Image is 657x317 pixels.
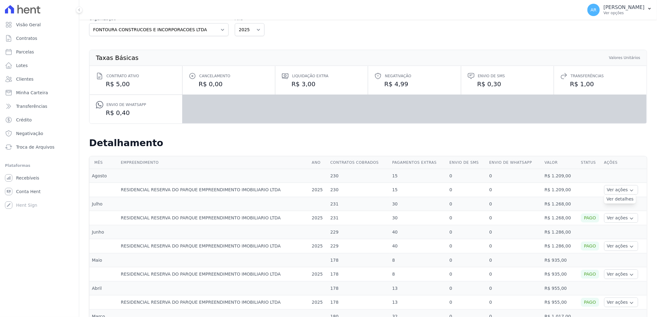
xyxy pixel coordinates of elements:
td: 40 [390,239,447,253]
span: Negativação [16,130,43,137]
span: Crédito [16,117,32,123]
dd: R$ 5,00 [96,80,176,88]
td: 0 [487,183,542,197]
td: 0 [447,197,487,211]
td: 231 [328,211,390,225]
td: 2025 [309,239,328,253]
span: Liquidação extra [292,73,328,79]
td: R$ 955,00 [542,281,579,295]
a: Recebíveis [2,172,76,184]
td: 229 [328,239,390,253]
th: Pagamentos extras [390,156,447,169]
span: Envio de Whatsapp [106,102,146,108]
span: Recebíveis [16,175,39,181]
td: 30 [390,197,447,211]
td: 30 [390,211,447,225]
td: RESIDENCIAL RESERVA DO PARQUE EMPREENDIMENTO IMOBILIARIO LTDA [118,267,309,281]
div: Pago [581,298,599,307]
td: 231 [328,197,390,211]
a: Troca de Arquivos [2,141,76,153]
span: Conta Hent [16,188,41,195]
a: Clientes [2,73,76,85]
p: [PERSON_NAME] [603,4,645,11]
dd: R$ 3,00 [281,80,362,88]
span: Clientes [16,76,33,82]
span: Contrato ativo [106,73,139,79]
h2: Detalhamento [89,137,647,149]
td: Abril [89,281,118,295]
td: 230 [328,183,390,197]
span: Negativação [385,73,411,79]
a: Parcelas [2,46,76,58]
th: Valor [542,156,579,169]
th: Valores Unitários [609,55,641,61]
td: R$ 955,00 [542,295,579,310]
td: RESIDENCIAL RESERVA DO PARQUE EMPREENDIMENTO IMOBILIARIO LTDA [118,295,309,310]
button: Ver ações [604,213,638,223]
td: 0 [487,225,542,239]
a: Contratos [2,32,76,44]
span: Visão Geral [16,22,41,28]
div: Pago [581,242,599,251]
td: Julho [89,197,118,211]
td: 0 [487,267,542,281]
td: 8 [390,267,447,281]
td: RESIDENCIAL RESERVA DO PARQUE EMPREENDIMENTO IMOBILIARIO LTDA [118,211,309,225]
td: 13 [390,295,447,310]
td: 2025 [309,211,328,225]
button: Ver ações [604,185,638,195]
th: Taxas Básicas [96,55,139,61]
span: Troca de Arquivos [16,144,54,150]
td: R$ 935,00 [542,253,579,267]
dd: R$ 1,00 [560,80,640,88]
td: Agosto [89,169,118,183]
td: 15 [390,183,447,197]
td: 178 [328,281,390,295]
td: Junho [89,225,118,239]
th: Contratos cobrados [328,156,390,169]
button: Ver ações [604,269,638,279]
td: 0 [447,183,487,197]
td: 0 [487,239,542,253]
span: Parcelas [16,49,34,55]
td: 0 [487,281,542,295]
dd: R$ 0,00 [189,80,269,88]
td: 178 [328,267,390,281]
span: Cancelamento [199,73,230,79]
span: Transferências [16,103,47,109]
th: Ano [309,156,328,169]
dd: R$ 0,40 [96,108,176,117]
td: 0 [447,169,487,183]
button: Ver ações [604,298,638,307]
dd: R$ 0,30 [467,80,547,88]
span: Lotes [16,62,28,69]
td: R$ 1.268,00 [542,211,579,225]
span: Contratos [16,35,37,41]
a: Negativação [2,127,76,140]
a: Visão Geral [2,19,76,31]
td: 229 [328,225,390,239]
dd: R$ 4,99 [374,80,454,88]
td: 2025 [309,295,328,310]
th: Mês [89,156,118,169]
td: 8 [390,253,447,267]
td: RESIDENCIAL RESERVA DO PARQUE EMPREENDIMENTO IMOBILIARIO LTDA [118,183,309,197]
th: Ações [602,156,647,169]
td: R$ 935,00 [542,267,579,281]
td: 0 [447,225,487,239]
td: 230 [328,169,390,183]
th: Status [578,156,602,169]
button: AR [PERSON_NAME] Ver opções [582,1,657,19]
td: 15 [390,169,447,183]
a: Transferências [2,100,76,112]
a: Minha Carteira [2,87,76,99]
button: Ver ações [604,241,638,251]
div: Pago [581,270,599,279]
span: Transferências [571,73,604,79]
td: R$ 1.209,00 [542,183,579,197]
td: 0 [487,169,542,183]
td: 2025 [309,267,328,281]
span: AR [590,8,596,12]
th: Envio de Whatsapp [487,156,542,169]
p: Ver opções [603,11,645,15]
